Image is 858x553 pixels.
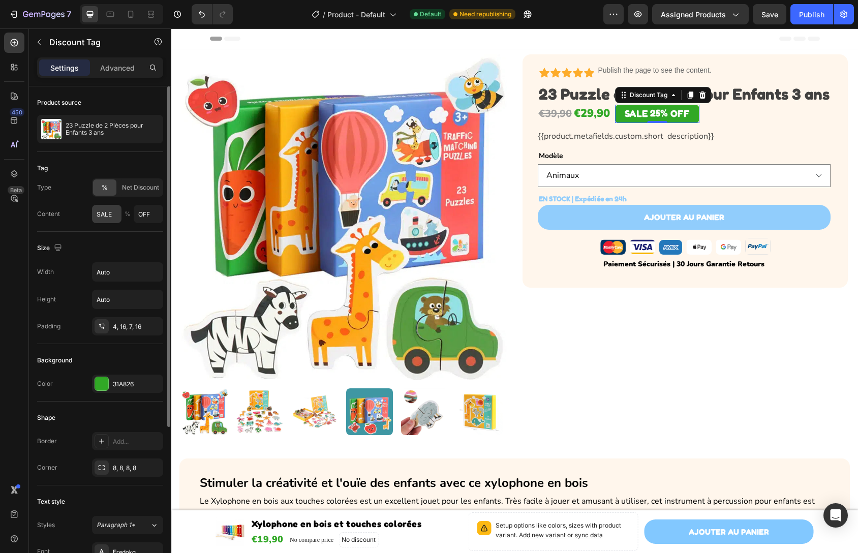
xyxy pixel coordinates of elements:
img: Une personne tenant un puzzle en bois avec un mouton dessus. [230,360,277,407]
button: AJouter au panier [473,491,642,516]
div: Type [37,183,51,192]
div: Product source [37,98,81,107]
span: % [125,209,131,219]
div: 8, 8, 8, 8 [113,464,161,473]
div: OFF [498,78,520,91]
span: sync data [404,503,432,510]
button: 7 [4,4,76,24]
img: gempages_585840560439296707-974e8c75-a61e-48f3-b4c7-0b1d9fddace8.png [429,211,454,226]
div: Styles [37,520,55,530]
span: Need republishing [459,10,511,19]
input: Auto [93,263,163,281]
p: Settings [50,63,79,73]
input: SALE [92,205,121,223]
div: Corner [37,463,57,472]
img: Une boîte avec des animaux et des girafes. [285,360,331,407]
span: Net Discount [122,183,159,192]
legend: Modèle [366,120,393,135]
div: 31A826 [113,380,161,389]
span: Add new variant [348,503,394,510]
span: Le Xylophone en bois aux touches colorées est un excellent jouet pour les enfants. Très facile à ... [28,467,643,493]
img: product feature img [41,119,62,139]
div: Color [37,379,53,388]
div: {{product.metafields.custom.short_description}} [366,102,660,114]
input: Auto [93,290,163,309]
span: % [102,183,108,192]
span: Paragraph 1* [97,520,135,530]
span: Default [420,10,441,19]
: Stimuler la créativité et l'ouïe des enfants avec ce x [28,446,320,463]
img: gempages_585840560439296707-9ad95d23-2c69-43b4-be7b-c945ede01773.webp [574,209,599,226]
img: Un ensemble de puzzles pour enfants avec une girafe, une girafe, une girafe. [175,360,222,407]
img: Puzzles avec animaux, girafe, zèbre et voiture. [10,26,336,352]
div: Publish [799,9,824,20]
img: Un ensemble d'aimants animaux en bois dans une boîte. [120,360,167,407]
span: / [323,9,325,20]
img: gempages_585840560439296707-cba509fe-49ff-4fd5-a6a8-9bbf1a52453a.png [544,211,570,226]
img: Puzzles avec animaux, girafe, zèbre et voiture. [10,360,57,407]
div: Beta [8,186,24,194]
div: Text style [37,497,65,506]
img: gempages_585840560439296707-ca246981-c91f-412b-b463-358a5de36e95.webp [488,211,511,226]
button: Assigned Products [652,4,749,24]
div: 25% [478,78,498,90]
p: Advanced [100,63,135,73]
span: Product - Default [327,9,385,20]
p: 23 Puzzle de 2 Pièces pour Enfants 3 ans [66,122,159,136]
p: Setup options like colors, sizes with product variant. [324,493,458,512]
p: Discount Tag [49,36,136,48]
div: Content [37,209,60,219]
div: SALE [452,78,478,91]
img: gempages_585840560439296707-086f34ff-0ef2-49f8-9fe4-68fc70740d68.png [515,211,540,226]
button: Ajouter au panier [366,176,660,201]
span: Save [761,10,778,19]
div: Open Intercom Messenger [823,503,848,528]
span: or [394,503,432,510]
iframe: Design area [171,28,858,553]
div: Undo/Redo [192,4,233,24]
p: Paiement Sécurisés | 30 Jours Garantie Retours [367,229,659,242]
div: Add... [113,437,161,446]
button: Paragraph 1* [92,516,163,534]
span: Assigned Products [661,9,726,20]
div: 4, 16, 7, 16 [113,322,161,331]
img: gempages_585840560439296707-be28cccb-9b61-4558-ab3a-1ea6a57b6442.png [458,211,484,226]
p: Publish the page to see the content. [427,37,540,47]
div: Ajouter au panier [473,183,553,194]
div: 450 [10,108,24,116]
input: OFF [134,205,163,223]
: ylophone en bois [320,446,417,463]
div: Border [37,437,57,446]
div: Shape [37,413,55,422]
p: EN STOCK | Expédiée en 24h [367,164,455,176]
div: Tag [37,164,48,173]
div: Height [37,295,56,304]
div: Padding [37,322,60,331]
div: Width [37,267,54,276]
img: Un ensemble d'aimants animaux en bois dans une boîte. [65,360,112,407]
p: 7 [67,8,71,20]
h1: 23 Puzzle de 2 Pièces pour Enfants 3 ans [366,56,660,74]
div: €39,90 [366,75,402,96]
button: Save [753,4,786,24]
div: €29,90 [402,74,440,97]
div: Background [37,356,72,365]
div: Size [37,241,64,255]
div: AJouter au panier [517,498,598,509]
div: Discount Tag [456,62,498,71]
button: Publish [790,4,833,24]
